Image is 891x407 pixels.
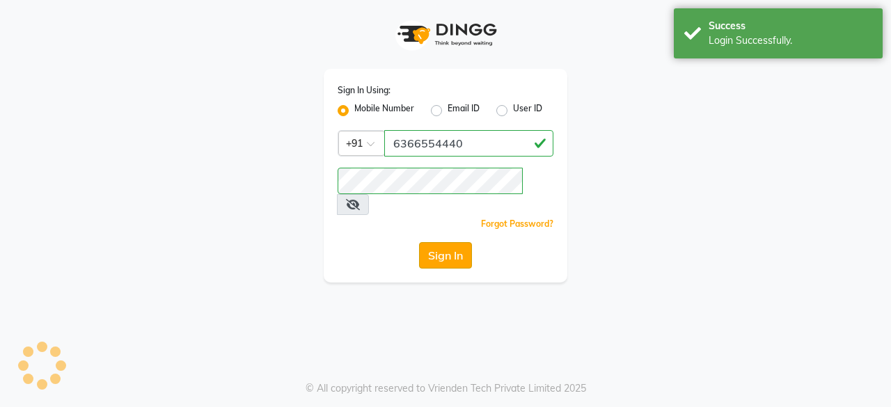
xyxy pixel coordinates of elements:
label: Email ID [448,102,480,119]
div: Success [709,19,872,33]
input: Username [338,168,523,194]
label: Sign In Using: [338,84,391,97]
input: Username [384,130,553,157]
a: Forgot Password? [481,218,553,229]
label: User ID [513,102,542,119]
label: Mobile Number [354,102,414,119]
button: Sign In [419,242,472,269]
img: logo1.svg [390,14,501,55]
div: Login Successfully. [709,33,872,48]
